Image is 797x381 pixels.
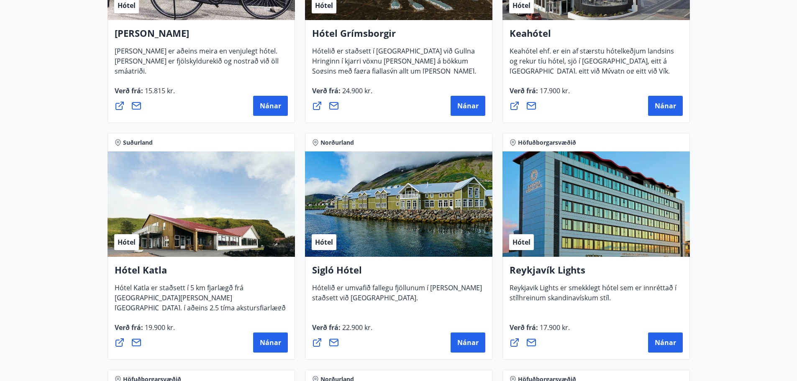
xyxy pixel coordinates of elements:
span: 22.900 kr. [341,323,372,332]
button: Nánar [253,96,288,116]
span: Hótel [315,238,333,247]
h4: Hótel Grímsborgir [312,27,485,46]
span: Verð frá : [115,323,175,339]
h4: [PERSON_NAME] [115,27,288,46]
span: Nánar [655,101,676,110]
span: Hótel [513,238,530,247]
button: Nánar [451,332,485,353]
button: Nánar [648,96,683,116]
span: Verð frá : [115,86,175,102]
span: 15.815 kr. [143,86,175,95]
span: Hótelið er umvafið fallegu fjöllunum í [PERSON_NAME] staðsett við [GEOGRAPHIC_DATA]. [312,283,482,309]
span: Reykjavik Lights er smekklegt hótel sem er innréttað í stílhreinum skandinavískum stíl. [510,283,677,309]
span: 17.900 kr. [538,86,570,95]
span: Hótel Katla er staðsett í 5 km fjarlægð frá [GEOGRAPHIC_DATA][PERSON_NAME][GEOGRAPHIC_DATA], í að... [115,283,286,329]
span: Nánar [260,101,281,110]
span: Hótelið er staðsett í [GEOGRAPHIC_DATA] við Gullna Hringinn í kjarri vöxnu [PERSON_NAME] á bökkum... [312,46,476,102]
span: [PERSON_NAME] er aðeins meira en venjulegt hótel. [PERSON_NAME] er fjölskyldurekið og nostrað við... [115,46,279,82]
span: 24.900 kr. [341,86,372,95]
span: Hótel [315,1,333,10]
span: Nánar [457,338,479,347]
span: Verð frá : [510,323,570,339]
h4: Sigló Hótel [312,263,485,283]
span: Nánar [457,101,479,110]
span: Hótel [118,1,136,10]
span: Höfuðborgarsvæðið [518,138,576,147]
span: Verð frá : [312,323,372,339]
span: 17.900 kr. [538,323,570,332]
span: Keahótel ehf. er ein af stærstu hótelkeðjum landsins og rekur tíu hótel, sjö í [GEOGRAPHIC_DATA],... [510,46,674,102]
span: Hótel [513,1,530,10]
h4: Hótel Katla [115,263,288,283]
span: 19.900 kr. [143,323,175,332]
button: Nánar [451,96,485,116]
span: Nánar [655,338,676,347]
button: Nánar [648,332,683,353]
h4: Reykjavík Lights [510,263,683,283]
span: Nánar [260,338,281,347]
button: Nánar [253,332,288,353]
h4: Keahótel [510,27,683,46]
span: Verð frá : [510,86,570,102]
span: Norðurland [320,138,354,147]
span: Suðurland [123,138,153,147]
span: Verð frá : [312,86,372,102]
span: Hótel [118,238,136,247]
